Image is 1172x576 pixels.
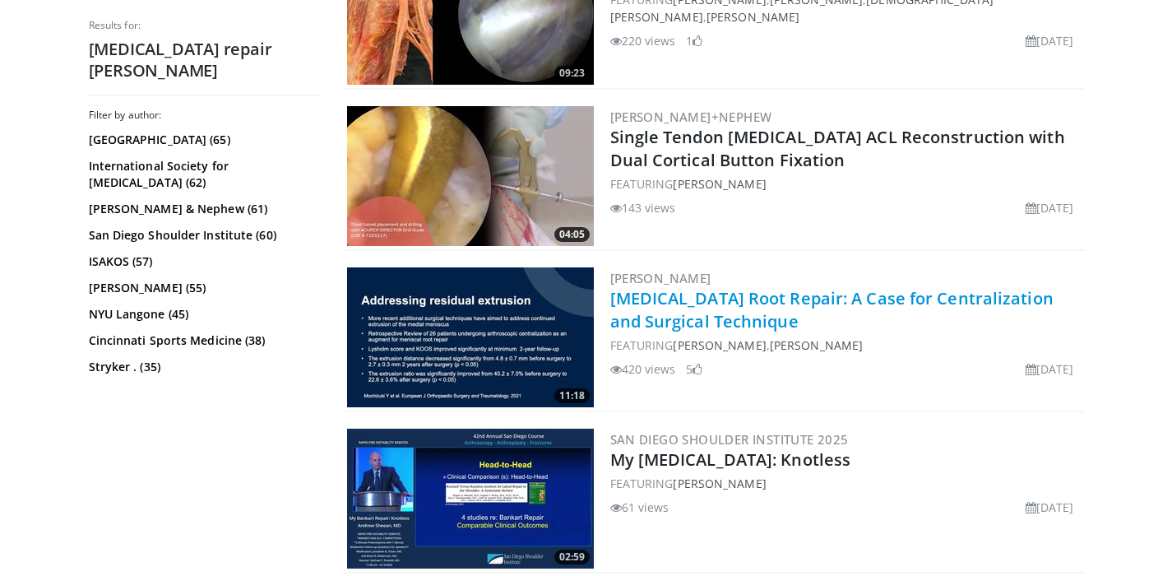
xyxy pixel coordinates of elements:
a: Stryker . (35) [89,359,315,375]
a: [PERSON_NAME] [673,476,766,491]
span: 11:18 [554,388,590,403]
a: [PERSON_NAME] & Nephew (61) [89,201,315,217]
a: 11:18 [347,267,594,407]
a: [PERSON_NAME] [673,176,766,192]
a: International Society for [MEDICAL_DATA] (62) [89,158,315,191]
a: 02:59 [347,429,594,569]
li: 220 views [610,32,676,49]
li: [DATE] [1026,360,1074,378]
li: 420 views [610,360,676,378]
li: 5 [686,360,702,378]
a: [PERSON_NAME]+Nephew [610,109,772,125]
a: 04:05 [347,106,594,246]
li: [DATE] [1026,199,1074,216]
a: Single Tendon [MEDICAL_DATA] ACL Reconstruction with Dual Cortical Button Fixation [610,126,1065,171]
li: [DATE] [1026,32,1074,49]
a: [GEOGRAPHIC_DATA] (65) [89,132,315,148]
a: NYU Langone (45) [89,306,315,323]
a: [PERSON_NAME] (55) [89,280,315,296]
a: San Diego Shoulder Institute (60) [89,227,315,244]
a: [PERSON_NAME] [610,270,711,286]
span: 09:23 [554,66,590,81]
img: bb174d20-64d8-44a5-ab8b-0387864c66f3.300x170_q85_crop-smart_upscale.jpg [347,429,594,569]
a: [PERSON_NAME] [770,337,863,353]
span: 04:05 [554,227,590,242]
li: 143 views [610,199,676,216]
div: FEATURING , [610,337,1081,354]
a: My [MEDICAL_DATA]: Knotless [610,448,851,471]
a: [MEDICAL_DATA] Root Repair: A Case for Centralization and Surgical Technique [610,287,1054,332]
a: [PERSON_NAME] [673,337,766,353]
a: [PERSON_NAME] [706,9,799,25]
p: Results for: [89,19,319,32]
span: 02:59 [554,550,590,564]
a: San Diego Shoulder Institute 2025 [610,431,849,448]
li: 61 views [610,499,669,516]
h2: [MEDICAL_DATA] repair [PERSON_NAME] [89,39,319,81]
img: 75896893-6ea0-4895-8879-88c2e089762d.300x170_q85_crop-smart_upscale.jpg [347,267,594,407]
h3: Filter by author: [89,109,319,122]
a: Cincinnati Sports Medicine (38) [89,332,315,349]
li: [DATE] [1026,499,1074,516]
div: FEATURING [610,475,1081,492]
img: 47fc3831-2644-4472-a478-590317fb5c48.300x170_q85_crop-smart_upscale.jpg [347,106,594,246]
li: 1 [686,32,702,49]
div: FEATURING [610,175,1081,193]
a: ISAKOS (57) [89,253,315,270]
